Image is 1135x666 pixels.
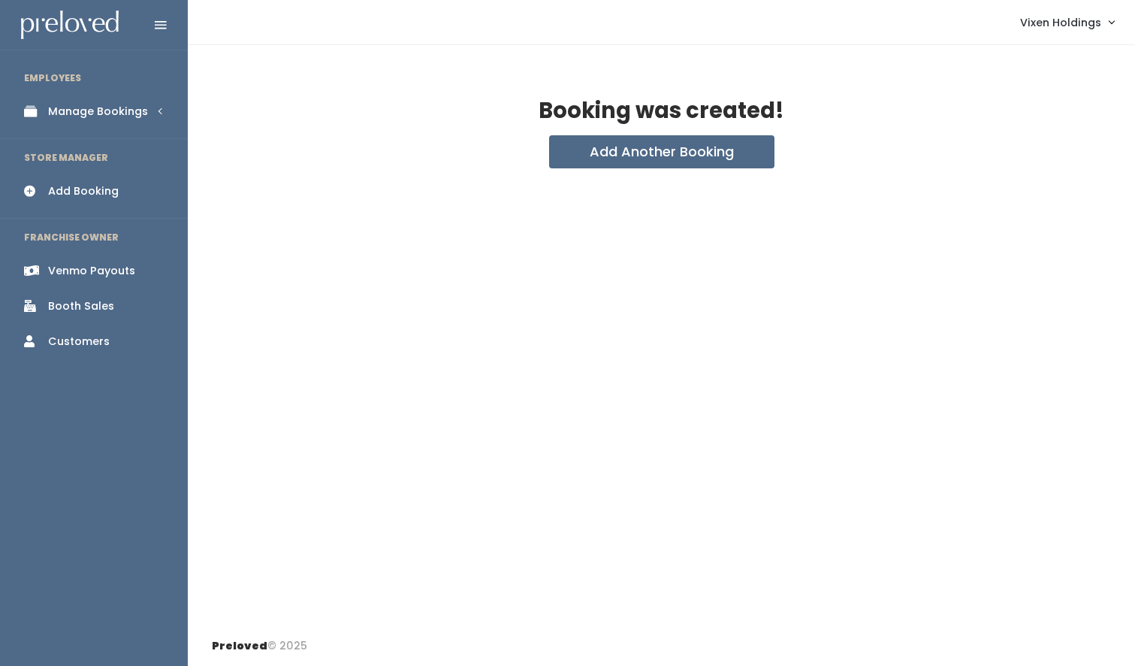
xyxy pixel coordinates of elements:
img: preloved logo [21,11,119,40]
h2: Booking was created! [539,99,784,123]
div: Booth Sales [48,298,114,314]
span: Preloved [212,638,267,653]
span: Vixen Holdings [1020,14,1101,31]
div: Venmo Payouts [48,263,135,279]
div: Add Booking [48,183,119,199]
button: Add Another Booking [549,135,774,168]
div: Manage Bookings [48,104,148,120]
a: Vixen Holdings [1005,6,1129,38]
div: © 2025 [212,626,307,654]
div: Customers [48,334,110,350]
